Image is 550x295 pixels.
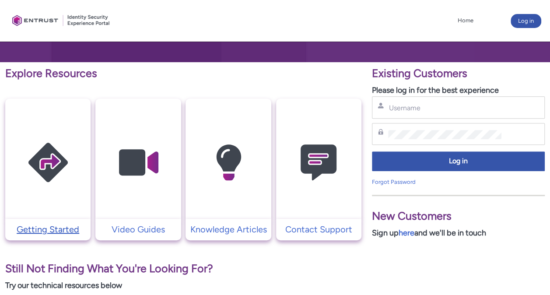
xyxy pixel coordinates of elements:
[388,103,501,112] input: Username
[187,116,270,210] img: Knowledge Articles
[5,280,361,291] p: Try our technical resources below
[5,65,361,82] p: Explore Resources
[276,223,361,236] a: Contact Support
[95,223,181,236] a: Video Guides
[10,223,86,236] p: Getting Started
[372,84,545,96] p: Please log in for the best experience
[280,223,357,236] p: Contact Support
[372,208,545,225] p: New Customers
[511,14,541,28] button: Log in
[7,116,90,210] img: Getting Started
[100,223,176,236] p: Video Guides
[277,116,360,210] img: Contact Support
[399,228,414,238] a: here
[372,227,545,239] p: Sign up and we'll be in touch
[372,179,416,185] a: Forgot Password
[372,65,545,82] p: Existing Customers
[97,116,180,210] img: Video Guides
[455,14,476,27] a: Home
[5,223,91,236] a: Getting Started
[190,223,266,236] p: Knowledge Articles
[5,260,361,277] p: Still Not Finding What You're Looking For?
[186,223,271,236] a: Knowledge Articles
[372,151,545,171] button: Log in
[378,156,539,166] span: Log in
